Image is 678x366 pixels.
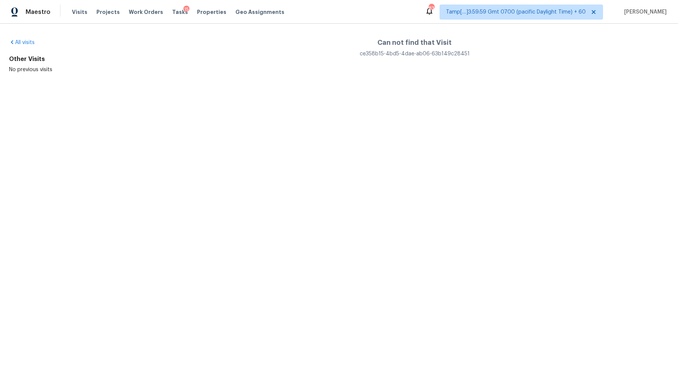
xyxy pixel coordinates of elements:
span: [PERSON_NAME] [621,8,667,16]
span: Properties [197,8,226,16]
div: ce358b15-4bd5-4dae-ab06-63b149c28451 [360,50,470,58]
span: Tasks [172,9,188,15]
span: Work Orders [129,8,163,16]
a: All visits [9,40,35,45]
span: Geo Assignments [235,8,284,16]
div: Other Visits [9,55,136,63]
span: Maestro [26,8,50,16]
div: 15 [183,6,189,13]
span: Visits [72,8,87,16]
span: Projects [96,8,120,16]
div: 839 [429,5,434,12]
span: Tamp[…]3:59:59 Gmt 0700 (pacific Daylight Time) + 60 [446,8,586,16]
span: No previous visits [9,67,52,72]
h4: Can not find that Visit [360,39,470,46]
